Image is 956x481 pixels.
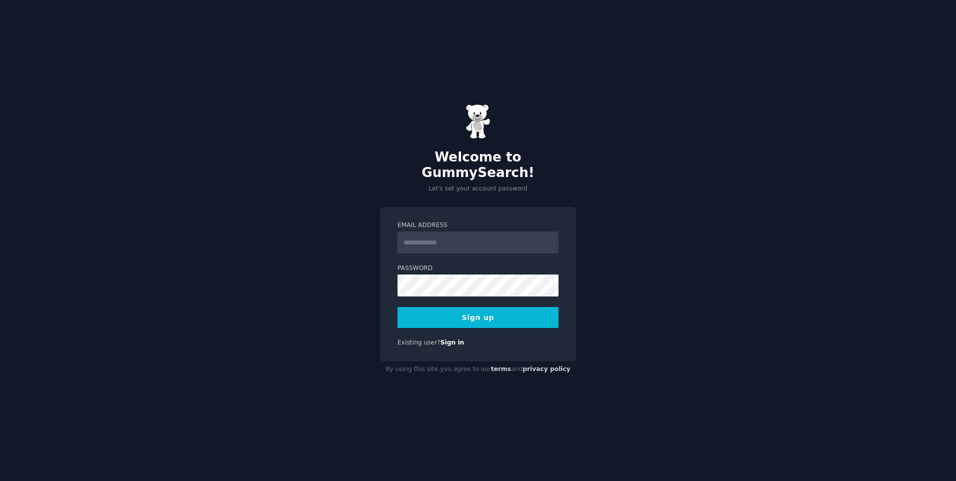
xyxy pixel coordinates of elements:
a: Sign in [440,339,464,346]
label: Password [397,264,558,273]
img: Gummy Bear [465,104,490,139]
div: By using this site you agree to our and [380,361,576,377]
a: privacy policy [522,365,570,372]
p: Let's set your account password [380,184,576,193]
a: terms [491,365,511,372]
label: Email Address [397,221,558,230]
span: Existing user? [397,339,440,346]
button: Sign up [397,307,558,328]
h2: Welcome to GummySearch! [380,149,576,181]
